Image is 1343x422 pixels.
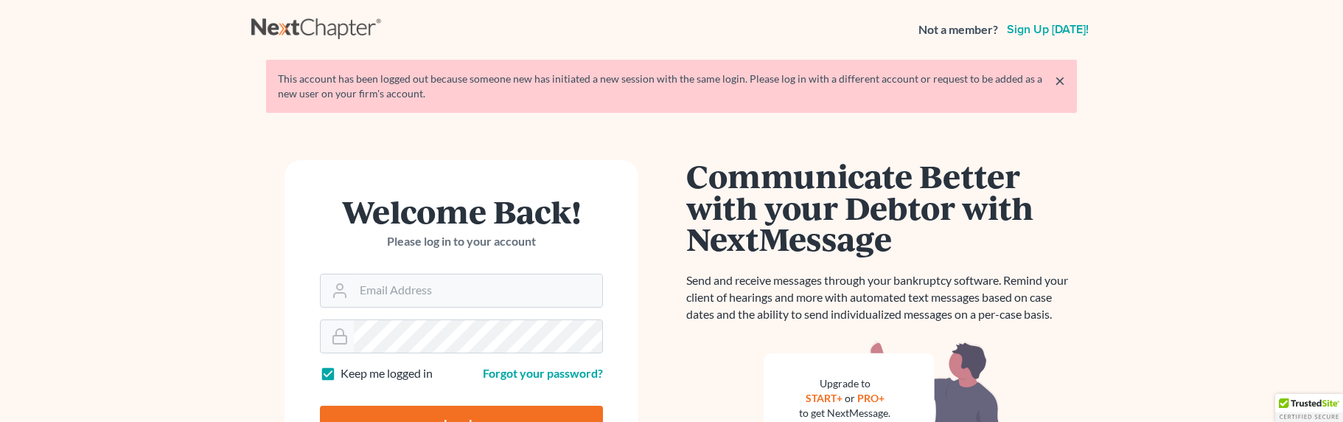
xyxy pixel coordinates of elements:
[320,233,603,250] p: Please log in to your account
[320,196,603,227] h1: Welcome Back!
[278,72,1065,101] div: This account has been logged out because someone new has initiated a new session with the same lo...
[1004,24,1092,35] a: Sign up [DATE]!
[341,365,433,382] label: Keep me logged in
[918,21,998,38] strong: Not a member?
[1055,72,1065,89] a: ×
[799,406,890,421] div: to get NextMessage.
[354,274,602,307] input: Email Address
[845,392,855,404] span: or
[686,160,1077,255] h1: Communicate Better with your Debtor with NextMessage
[806,392,843,404] a: START+
[857,392,885,404] a: PRO+
[483,366,603,380] a: Forgot your password?
[1275,394,1343,422] div: TrustedSite Certified
[799,376,890,391] div: Upgrade to
[686,272,1077,323] p: Send and receive messages through your bankruptcy software. Remind your client of hearings and mo...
